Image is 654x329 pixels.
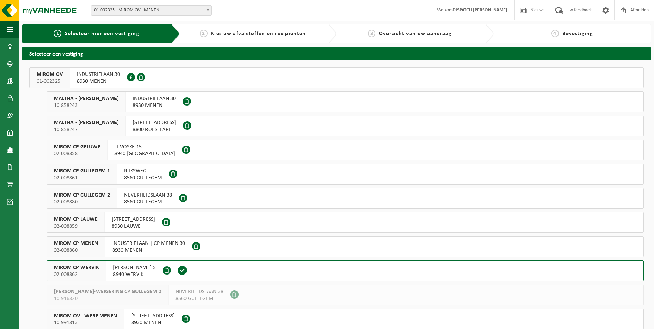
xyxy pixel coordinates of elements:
[54,264,99,271] span: MIROM CP WERVIK
[37,71,63,78] span: MIROM OV
[77,71,120,78] span: INDUSTRIELAAN 30
[54,126,119,133] span: 10-858247
[54,216,98,223] span: MIROM CP LAUWE
[47,236,644,257] button: MIROM CP MENEN 02-008860 INDUSTRIELAAN | CP MENEN 308930 MENEN
[54,271,99,278] span: 02-008862
[124,199,172,206] span: 8560 GULLEGEM
[77,78,120,85] span: 8930 MENEN
[65,31,139,37] span: Selecteer hier een vestiging
[131,312,175,319] span: [STREET_ADDRESS]
[29,67,644,88] button: MIROM OV 01-002325 INDUSTRIELAAN 308930 MENEN
[54,119,119,126] span: MALTHA - [PERSON_NAME]
[54,319,117,326] span: 10-991813
[91,6,211,15] span: 01-002325 - MIROM OV - MENEN
[133,95,176,102] span: INDUSTRIELAAN 30
[54,150,100,157] span: 02-008858
[54,102,119,109] span: 10-858243
[112,223,155,230] span: 8930 LAUWE
[47,188,644,209] button: MIROM CP GULLEGEM 2 02-008880 NIJVERHEIDSLAAN 388560 GULLEGEM
[112,240,185,247] span: INDUSTRIELAAN | CP MENEN 30
[54,199,110,206] span: 02-008880
[54,295,161,302] span: 10-916820
[453,8,507,13] strong: DISPATCH [PERSON_NAME]
[112,216,155,223] span: [STREET_ADDRESS]
[54,312,117,319] span: MIROM OV - WERF MENEN
[91,5,212,16] span: 01-002325 - MIROM OV - MENEN
[54,192,110,199] span: MIROM CP GULLEGEM 2
[200,30,208,37] span: 2
[124,175,162,181] span: 8560 GULLEGEM
[114,150,175,157] span: 8940 [GEOGRAPHIC_DATA]
[133,119,176,126] span: [STREET_ADDRESS]
[22,47,651,60] h2: Selecteer een vestiging
[47,212,644,233] button: MIROM CP LAUWE 02-008859 [STREET_ADDRESS]8930 LAUWE
[54,95,119,102] span: MALTHA - [PERSON_NAME]
[47,260,644,281] button: MIROM CP WERVIK 02-008862 [PERSON_NAME] 58940 WERVIK
[54,247,98,254] span: 02-008860
[113,264,156,271] span: [PERSON_NAME] 5
[112,247,185,254] span: 8930 MENEN
[113,271,156,278] span: 8940 WERVIK
[114,143,175,150] span: 'T VOSKE 15
[54,30,61,37] span: 1
[124,192,172,199] span: NIJVERHEIDSLAAN 38
[54,143,100,150] span: MIROM CP GELUWE
[131,319,175,326] span: 8930 MENEN
[47,91,644,112] button: MALTHA - [PERSON_NAME] 10-858243 INDUSTRIELAAN 308930 MENEN
[368,30,375,37] span: 3
[47,140,644,160] button: MIROM CP GELUWE 02-008858 'T VOSKE 158940 [GEOGRAPHIC_DATA]
[133,102,176,109] span: 8930 MENEN
[54,288,161,295] span: [PERSON_NAME]-WEIGERING CP GULLEGEM 2
[211,31,306,37] span: Kies uw afvalstoffen en recipiënten
[47,164,644,185] button: MIROM CP GULLEGEM 1 02-008861 RIJKSWEG8560 GULLEGEM
[124,168,162,175] span: RIJKSWEG
[551,30,559,37] span: 4
[54,223,98,230] span: 02-008859
[47,116,644,136] button: MALTHA - [PERSON_NAME] 10-858247 [STREET_ADDRESS]8800 ROESELARE
[54,168,110,175] span: MIROM CP GULLEGEM 1
[54,240,98,247] span: MIROM CP MENEN
[175,295,223,302] span: 8560 GULLEGEM
[37,78,63,85] span: 01-002325
[379,31,452,37] span: Overzicht van uw aanvraag
[562,31,593,37] span: Bevestiging
[175,288,223,295] span: NIJVERHEIDSLAAN 38
[133,126,176,133] span: 8800 ROESELARE
[54,175,110,181] span: 02-008861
